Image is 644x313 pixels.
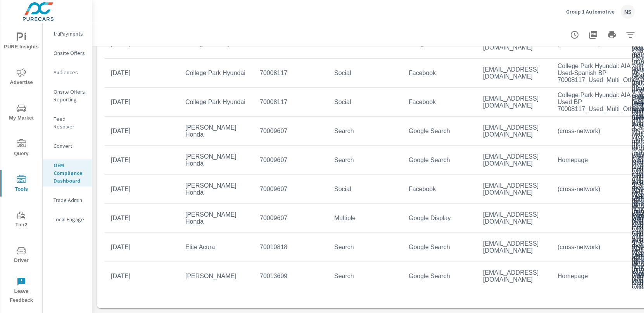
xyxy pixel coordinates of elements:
td: [EMAIL_ADDRESS][DOMAIN_NAME] [477,118,551,144]
td: [DATE] [105,180,179,199]
td: Facebook [402,180,477,199]
div: Trade Admin [43,194,92,206]
span: Tools [3,175,40,194]
td: [EMAIL_ADDRESS][DOMAIN_NAME] [477,176,551,202]
div: Local Engage [43,214,92,225]
span: Leave Feedback [3,277,40,305]
span: Query [3,139,40,158]
td: Social [328,63,402,83]
td: College Park Hyundai [179,92,254,112]
td: Homepage [551,267,626,286]
td: (cross-network) [551,180,626,199]
td: [PERSON_NAME] Honda [179,176,254,202]
td: Google Display [402,209,477,228]
td: 70009607 [254,151,328,170]
div: Audiences [43,67,92,78]
div: Feed Resolver [43,113,92,132]
td: Google Search [402,151,477,170]
span: Tier2 [3,210,40,229]
td: [DATE] [105,267,179,286]
td: [DATE] [105,151,179,170]
td: College Park Hyundai: AIA Used-Spanish BP 70008117_Used_Multi_Other_A [551,56,626,90]
div: truPayments [43,28,92,39]
td: Search [328,267,402,286]
td: Facebook [402,63,477,83]
span: PURE Insights [3,32,40,51]
td: [EMAIL_ADDRESS][DOMAIN_NAME] [477,263,551,289]
td: [EMAIL_ADDRESS][DOMAIN_NAME] [477,205,551,231]
div: nav menu [0,23,42,308]
td: 70009607 [254,180,328,199]
button: "Export Report to PDF" [585,27,601,43]
td: (cross-network) [551,121,626,141]
td: Homepage [551,151,626,170]
td: Google Search [402,267,477,286]
td: [PERSON_NAME] [179,267,254,286]
td: [EMAIL_ADDRESS][DOMAIN_NAME] [477,60,551,86]
p: Local Engage [54,216,86,223]
p: Trade Admin [54,196,86,204]
td: 70009607 [254,209,328,228]
p: Onsite Offers Reporting [54,88,86,103]
p: OEM Compliance Dashboard [54,161,86,185]
td: [DATE] [105,238,179,257]
td: 70008117 [254,92,328,112]
td: Google Search [402,238,477,257]
td: College Park Hyundai [179,63,254,83]
p: Convert [54,142,86,150]
td: [DATE] [105,92,179,112]
td: Facebook [402,92,477,112]
button: Print Report [604,27,620,43]
td: Multiple [328,209,402,228]
p: Group 1 Automotive [566,8,615,15]
p: truPayments [54,30,86,38]
td: Elite Acura [179,238,254,257]
td: [EMAIL_ADDRESS][DOMAIN_NAME] [477,147,551,173]
span: Driver [3,246,40,265]
td: [EMAIL_ADDRESS][DOMAIN_NAME] [477,89,551,115]
td: 70009607 [254,121,328,141]
div: Convert [43,140,92,152]
button: Apply Filters [623,27,638,43]
td: 70008117 [254,63,328,83]
td: Search [328,151,402,170]
td: [EMAIL_ADDRESS][DOMAIN_NAME] [477,234,551,260]
span: Advertise [3,68,40,87]
p: Onsite Offers [54,49,86,57]
td: [DATE] [105,209,179,228]
td: [PERSON_NAME] Honda [179,147,254,173]
td: Google Search [402,121,477,141]
td: [DATE] [105,63,179,83]
p: Audiences [54,68,86,76]
td: College Park Hyundai: AIA Used BP 70008117_Used_Multi_Other_A [551,86,626,119]
td: Search [328,121,402,141]
td: [PERSON_NAME] Honda [179,205,254,231]
td: Search [328,238,402,257]
div: Onsite Offers Reporting [43,86,92,105]
div: NS [621,5,635,19]
td: 70013609 [254,267,328,286]
p: Feed Resolver [54,115,86,130]
td: Social [328,92,402,112]
div: OEM Compliance Dashboard [43,159,92,186]
td: 70010818 [254,238,328,257]
div: Onsite Offers [43,47,92,59]
span: My Market [3,104,40,123]
td: Social [328,180,402,199]
td: [PERSON_NAME] Honda [179,118,254,144]
td: [DATE] [105,121,179,141]
td: (cross-network) [551,238,626,257]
